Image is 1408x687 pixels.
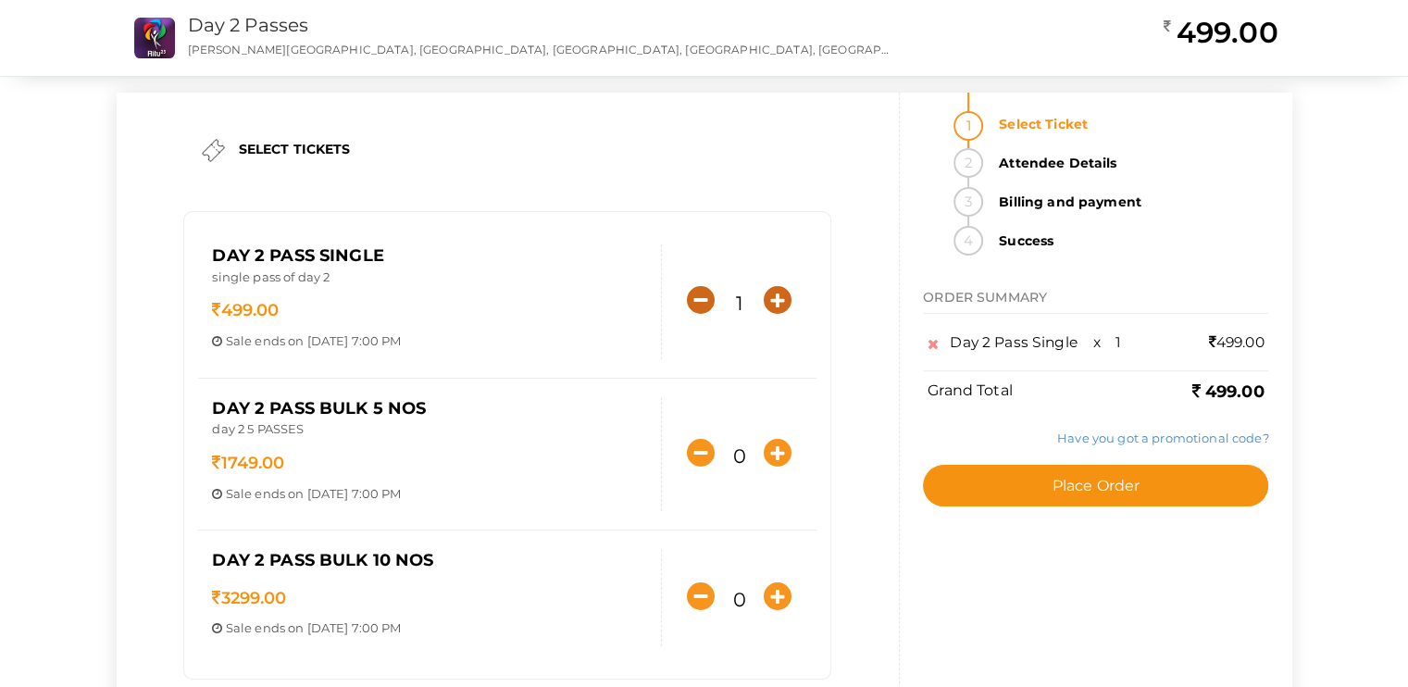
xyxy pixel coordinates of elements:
span: ORDER SUMMARY [923,289,1047,306]
h2: 499.00 [1163,14,1277,51]
p: ends on [DATE] 7:00 PM [212,485,647,503]
strong: Attendee Details [988,148,1268,178]
span: Day 2 Pass Single [950,333,1077,351]
p: day 2 5 PASSES [212,420,647,443]
strong: Billing and payment [988,187,1268,217]
p: ends on [DATE] 7:00 PM [212,619,647,637]
label: Grand Total [928,381,1013,402]
span: 499.00 [1209,333,1265,351]
b: 499.00 [1191,381,1264,402]
p: ends on [DATE] 7:00 PM [212,332,647,350]
span: x 1 [1093,333,1122,351]
button: Place Order [923,465,1268,506]
span: 1749.00 [212,453,284,473]
a: Have you got a promotional code? [1057,431,1268,445]
span: Day 2 Pass Bulk 5 Nos [212,398,426,418]
strong: Select Ticket [988,109,1268,139]
span: Place Order [1052,477,1140,494]
p: single pass of day 2 [212,269,647,291]
span: 3299.00 [212,588,286,608]
span: Sale [226,333,253,348]
img: ROG1HZJP_small.png [134,18,175,58]
strong: Success [988,226,1268,256]
label: SELECT TICKETS [239,140,351,158]
span: 499.00 [212,300,279,320]
span: Sale [226,620,253,635]
img: ticket.png [202,139,225,162]
span: Day 2 Pass Single [212,245,383,266]
p: [PERSON_NAME][GEOGRAPHIC_DATA], [GEOGRAPHIC_DATA], [GEOGRAPHIC_DATA], [GEOGRAPHIC_DATA], [GEOGRAP... [188,42,892,57]
span: Day 2 Pass Bulk 10 Nos [212,550,433,570]
span: Sale [226,486,253,501]
a: Day 2 Passes [188,14,309,36]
